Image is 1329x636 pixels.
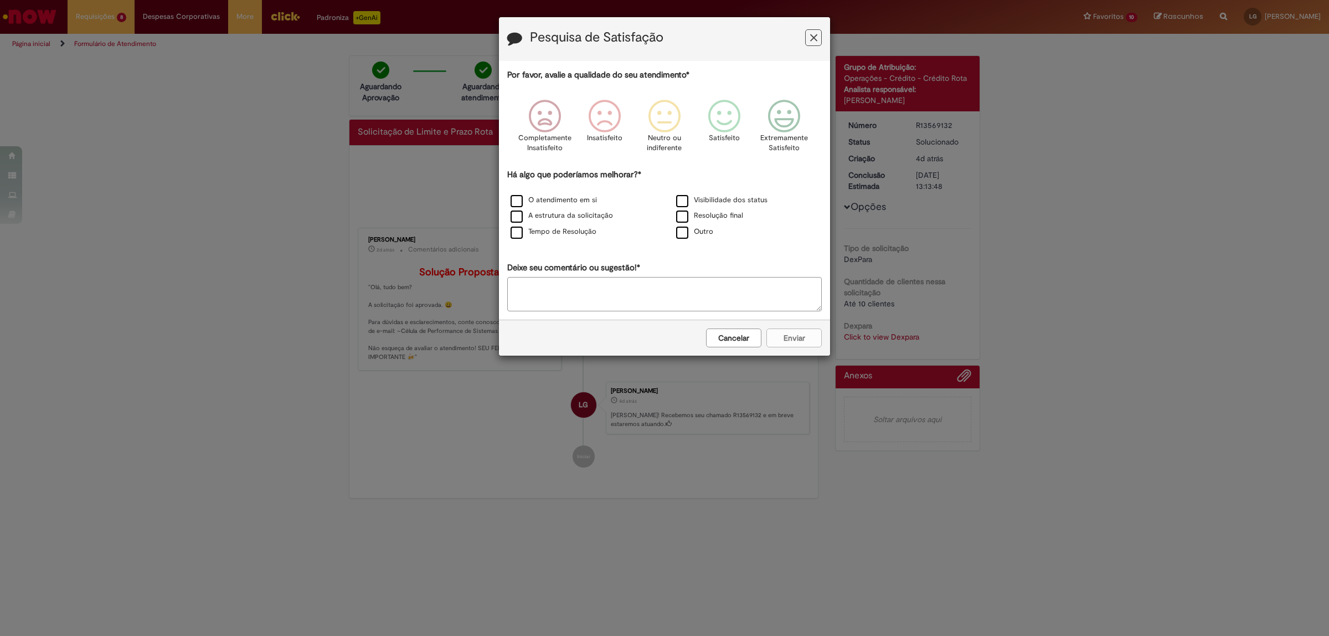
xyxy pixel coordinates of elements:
label: Tempo de Resolução [511,227,596,237]
div: Neutro ou indiferente [636,91,693,167]
div: Satisfeito [696,91,753,167]
label: Resolução final [676,211,743,221]
label: Por favor, avalie a qualidade do seu atendimento* [507,69,689,81]
p: Insatisfeito [587,133,622,143]
div: Insatisfeito [576,91,633,167]
label: Visibilidade dos status [676,195,767,206]
p: Extremamente Satisfeito [760,133,808,153]
label: Pesquisa de Satisfação [530,30,663,45]
p: Neutro ou indiferente [645,133,684,153]
p: Completamente Insatisfeito [518,133,571,153]
label: O atendimento em si [511,195,597,206]
label: Outro [676,227,713,237]
p: Satisfeito [709,133,740,143]
div: Extremamente Satisfeito [756,91,812,167]
label: A estrutura da solicitação [511,211,613,221]
button: Cancelar [706,329,761,347]
div: Há algo que poderíamos melhorar?* [507,169,822,240]
label: Deixe seu comentário ou sugestão!* [507,262,640,274]
div: Completamente Insatisfeito [516,91,573,167]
